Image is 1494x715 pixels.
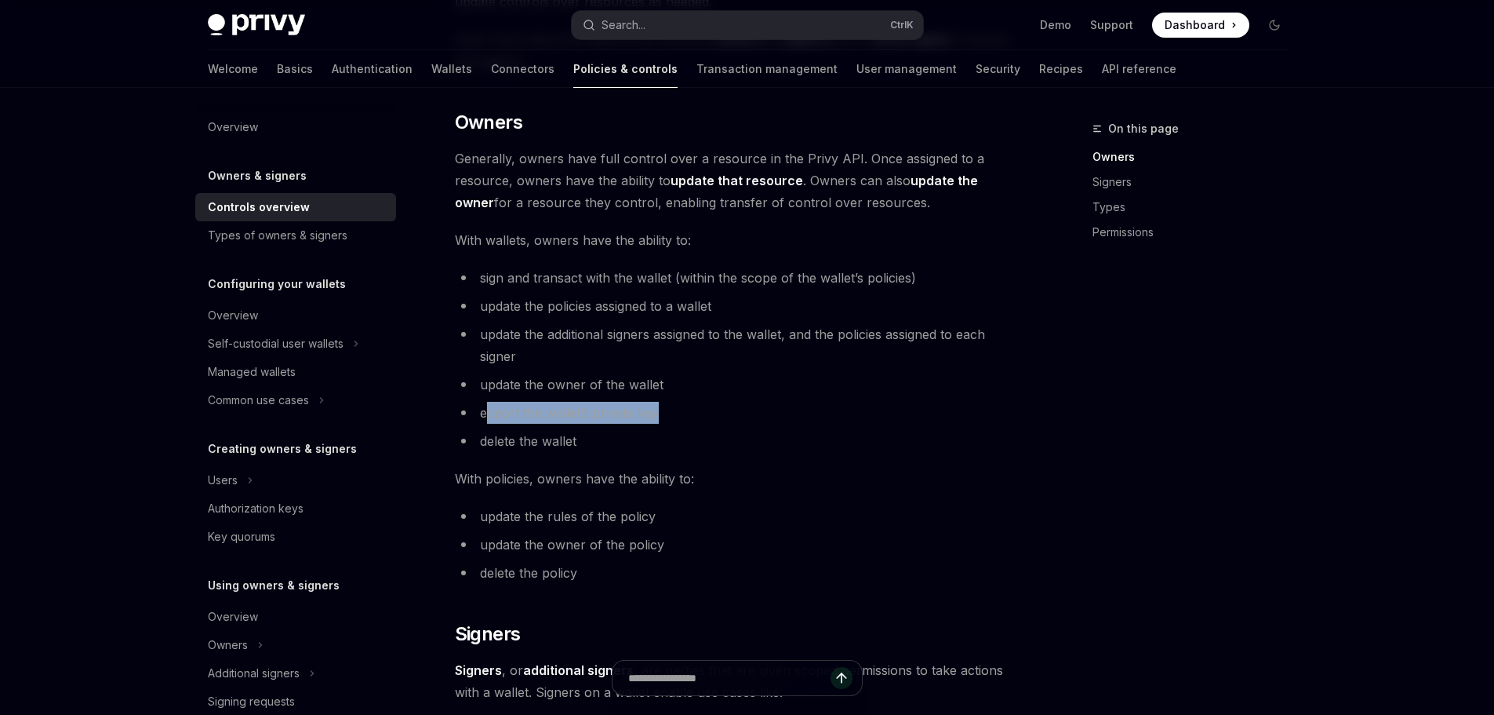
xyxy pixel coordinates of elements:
[480,326,985,364] span: update the additional signers assigned to the wallet, and the policies assigned to each signer
[208,275,346,294] h5: Configuring your wallets
[1040,17,1071,33] a: Demo
[573,50,678,88] a: Policies & controls
[455,468,1020,490] span: With policies, owners have the ability to:
[455,229,1020,251] span: With wallets, owners have the ability to:
[890,19,914,31] span: Ctrl K
[602,16,645,35] div: Search...
[491,50,554,88] a: Connectors
[1102,50,1176,88] a: API reference
[480,377,663,392] span: update the owner of the wallet
[1092,144,1300,170] a: Owners
[208,499,304,518] div: Authorization keys
[455,622,521,647] span: Signers
[208,576,340,595] h5: Using owners & signers
[455,110,522,135] span: Owners
[455,505,1020,527] li: update the rules of the policy
[195,301,396,330] a: Overview
[208,692,295,711] div: Signing requests
[195,113,396,141] a: Overview
[208,118,258,137] div: Overview
[195,523,396,551] a: Key quorums
[208,334,344,353] div: Self-custodial user wallets
[856,50,957,88] a: User management
[480,405,659,421] span: export the wallet’s private key
[696,50,838,88] a: Transaction management
[480,270,916,286] span: sign and transact with the wallet (within the scope of the wallet’s policies)
[1108,119,1179,138] span: On this page
[1039,50,1083,88] a: Recipes
[455,562,1020,584] li: delete the policy
[431,50,472,88] a: Wallets
[332,50,413,88] a: Authentication
[195,193,396,221] a: Controls overview
[208,306,258,325] div: Overview
[195,494,396,523] a: Authorization keys
[208,527,275,546] div: Key quorums
[1092,220,1300,245] a: Permissions
[195,358,396,386] a: Managed wallets
[831,667,852,689] button: Send message
[277,50,313,88] a: Basics
[208,14,305,36] img: dark logo
[208,471,238,490] div: Users
[1152,13,1249,38] a: Dashboard
[480,298,711,314] span: update the policies assigned to a wallet
[208,50,258,88] a: Welcome
[1262,13,1287,38] button: Toggle dark mode
[208,363,296,381] div: Managed wallets
[671,173,803,188] strong: update that resource
[208,198,310,217] div: Controls overview
[455,148,1020,213] span: Generally, owners have full control over a resource in the Privy API. Once assigned to a resource...
[208,166,307,185] h5: Owners & signers
[208,391,309,410] div: Common use cases
[1090,17,1133,33] a: Support
[1092,170,1300,195] a: Signers
[480,433,576,449] span: delete the wallet
[1092,195,1300,220] a: Types
[208,636,248,655] div: Owners
[1165,17,1225,33] span: Dashboard
[208,440,357,458] h5: Creating owners & signers
[195,221,396,250] a: Types of owners & signers
[208,664,300,683] div: Additional signers
[195,603,396,631] a: Overview
[208,607,258,626] div: Overview
[455,534,1020,556] li: update the owner of the policy
[572,11,923,39] button: Search...CtrlK
[208,226,347,245] div: Types of owners & signers
[976,50,1020,88] a: Security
